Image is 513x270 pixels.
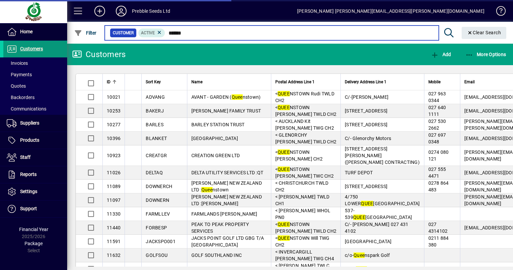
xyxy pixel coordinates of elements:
span: 11591 [107,239,121,244]
span: Payments [7,72,32,77]
span: C/-[PERSON_NAME] [345,94,388,100]
em: Quee [232,94,243,100]
span: BARLEY STATION TRUST [191,122,245,127]
span: C/- [PERSON_NAME] 027 431 4102 [345,222,408,234]
span: Add [431,52,451,57]
span: Invoices [7,60,28,66]
a: Invoices [3,57,67,69]
div: Mobile [428,78,456,86]
button: Filter [73,27,98,39]
a: Quotes [3,80,67,92]
span: < NSTOWN [PERSON_NAME] TWC CH2 [275,167,334,179]
a: Backorders [3,92,67,103]
span: 027 963 0344 [428,91,446,103]
span: CREATGR [146,153,167,158]
span: DELTA UTILITY SERVICES LTD :QT [191,170,264,175]
span: Package [25,241,43,246]
span: 11440 [107,225,121,230]
div: [PERSON_NAME] [PERSON_NAME][EMAIL_ADDRESS][PERSON_NAME][DOMAIN_NAME] [297,6,484,16]
span: Customers [20,46,43,51]
span: GOLFSOU [146,253,168,258]
button: Clear [462,27,507,39]
span: Customer [113,30,134,36]
span: 0211 884 380 [428,235,449,248]
span: AVANT - GARDEN ( nstown) [191,94,261,100]
span: Staff [20,154,31,160]
span: 11330 [107,211,121,217]
span: Active [141,31,155,35]
div: Name [191,78,267,86]
span: Home [20,29,33,34]
span: 10277 [107,122,121,127]
em: Quee [201,187,213,192]
span: 0274 080 121 [428,149,449,162]
button: Add [429,48,453,60]
span: 10021 [107,94,121,100]
span: < NSTOWN [PERSON_NAME] TWLD CH2 [275,222,337,234]
span: 11089 [107,184,121,189]
span: Name [191,78,202,86]
span: DOWNERCH [146,184,172,189]
a: Support [3,200,67,217]
a: Products [3,132,67,149]
span: 4/750 LOWER [GEOGRAPHIC_DATA] [345,194,420,206]
span: 11097 [107,197,121,203]
span: < GLENORCHY [PERSON_NAME] TWLD CH2 [275,132,337,144]
span: Backorders [7,95,35,100]
span: < NSTOWN [PERSON_NAME] TWLD CH2 [275,105,337,117]
button: Add [89,5,110,17]
span: < INVERCARGILL [PERSON_NAME] TWG CH4 [275,249,334,261]
span: DOWNERN [146,197,169,203]
mat-chip: Activation Status: Active [138,29,165,37]
span: [PERSON_NAME] NEW ZEALAND LTD :[PERSON_NAME] [191,194,262,206]
span: Clear Search [467,30,501,35]
span: [GEOGRAPHIC_DATA] [191,136,238,141]
span: 11632 [107,253,121,258]
span: [PERSON_NAME] FAMILY TRUST [191,108,261,114]
a: Reports [3,166,67,183]
span: < AUCKLAND Kit [PERSON_NAME] TWG CH2 [275,119,334,131]
span: 027 4314102 [428,222,448,234]
em: QUEE [278,91,290,96]
div: Customers [72,49,126,60]
span: 10253 [107,108,121,114]
span: Postal Address Line 1 [275,78,315,86]
span: [STREET_ADDRESS] [345,184,387,189]
span: 10396 [107,136,121,141]
span: Email [464,78,475,86]
span: BLANKET [146,136,167,141]
span: FARMLANDS [PERSON_NAME] [191,211,258,217]
a: Home [3,24,67,40]
span: CREATION GREEN LTD [191,153,240,158]
span: 027 697 0348 [428,132,446,144]
span: Products [20,137,39,143]
a: Communications [3,103,67,115]
span: FARMLLEV [146,211,170,217]
span: PEAK TO PEAK PROPERTY SERVICES [191,222,249,234]
span: < NSTOWN Rudi TWLD CH2 [275,91,334,103]
span: Delivery Address Line 1 [345,78,386,86]
span: < [PERSON_NAME] WHOL PN0 [275,208,331,220]
span: JACKSPO001 [146,239,176,244]
em: QUEE [278,105,290,110]
em: QUEE [353,215,365,220]
span: TURF DEPOT [345,170,373,175]
a: Settings [3,183,67,200]
span: Communications [7,106,46,111]
span: Support [20,206,37,211]
span: Suppliers [20,120,39,126]
em: QUEE [361,201,373,206]
span: ID [107,78,110,86]
em: QUEE [278,149,290,155]
a: Staff [3,149,67,166]
span: [STREET_ADDRESS][PERSON_NAME] ([PERSON_NAME] CONTRACTING) [345,146,420,165]
button: Profile [110,5,132,17]
span: Mobile [428,78,440,86]
em: Quee [354,253,365,258]
span: BAKERJ [146,108,164,114]
em: QUEE [278,222,290,227]
span: < NSTOWN [PERSON_NAME] CH2 [275,149,323,162]
span: 537-539 [GEOGRAPHIC_DATA] [345,208,412,220]
span: C/- Glenorchy Motors [345,136,391,141]
span: 027 640 1111 [428,105,446,117]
